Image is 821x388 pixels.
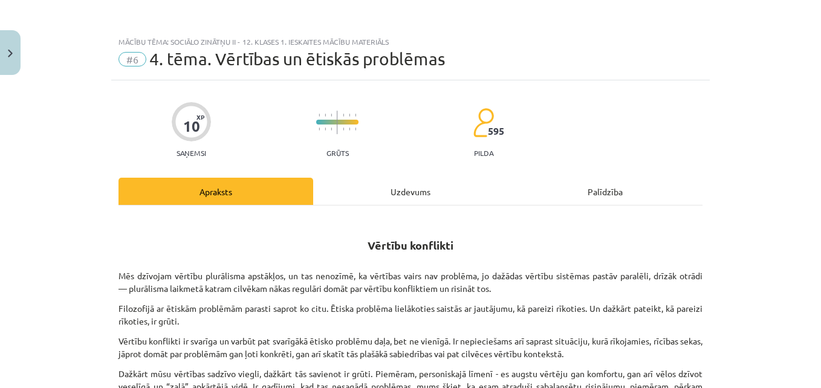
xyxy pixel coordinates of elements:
[368,238,453,252] strong: Vērtību konflikti
[8,50,13,57] img: icon-close-lesson-0947bae3869378f0d4975bcd49f059093ad1ed9edebbc8119c70593378902aed.svg
[349,114,350,117] img: icon-short-line-57e1e144782c952c97e751825c79c345078a6d821885a25fce030b3d8c18986b.svg
[325,128,326,131] img: icon-short-line-57e1e144782c952c97e751825c79c345078a6d821885a25fce030b3d8c18986b.svg
[343,128,344,131] img: icon-short-line-57e1e144782c952c97e751825c79c345078a6d821885a25fce030b3d8c18986b.svg
[183,118,200,135] div: 10
[473,108,494,138] img: students-c634bb4e5e11cddfef0936a35e636f08e4e9abd3cc4e673bd6f9a4125e45ecb1.svg
[325,114,326,117] img: icon-short-line-57e1e144782c952c97e751825c79c345078a6d821885a25fce030b3d8c18986b.svg
[118,335,703,360] p: Vērtību konflikti ir svarīga un varbūt pat svarīgākā ētisko problēmu daļa, bet ne vienīgā. Ir nep...
[343,114,344,117] img: icon-short-line-57e1e144782c952c97e751825c79c345078a6d821885a25fce030b3d8c18986b.svg
[349,128,350,131] img: icon-short-line-57e1e144782c952c97e751825c79c345078a6d821885a25fce030b3d8c18986b.svg
[331,114,332,117] img: icon-short-line-57e1e144782c952c97e751825c79c345078a6d821885a25fce030b3d8c18986b.svg
[149,49,445,69] span: 4. tēma. Vērtības un ētiskās problēmas
[118,270,703,295] p: Mēs dzīvojam vērtību plurālisma apstākļos, un tas nenozīmē, ka vērtības vairs nav problēma, jo da...
[474,149,493,157] p: pilda
[331,128,332,131] img: icon-short-line-57e1e144782c952c97e751825c79c345078a6d821885a25fce030b3d8c18986b.svg
[172,149,211,157] p: Saņemsi
[319,114,320,117] img: icon-short-line-57e1e144782c952c97e751825c79c345078a6d821885a25fce030b3d8c18986b.svg
[118,302,703,328] p: Filozofijā ar ētiskām problēmām parasti saprot ko citu. Ētiska problēma lielākoties saistās ar ja...
[118,37,703,46] div: Mācību tēma: Sociālo zinātņu ii - 12. klases 1. ieskaites mācību materiāls
[326,149,349,157] p: Grūts
[488,126,504,137] span: 595
[118,178,313,205] div: Apraksts
[355,114,356,117] img: icon-short-line-57e1e144782c952c97e751825c79c345078a6d821885a25fce030b3d8c18986b.svg
[319,128,320,131] img: icon-short-line-57e1e144782c952c97e751825c79c345078a6d821885a25fce030b3d8c18986b.svg
[313,178,508,205] div: Uzdevums
[355,128,356,131] img: icon-short-line-57e1e144782c952c97e751825c79c345078a6d821885a25fce030b3d8c18986b.svg
[508,178,703,205] div: Palīdzība
[337,111,338,134] img: icon-long-line-d9ea69661e0d244f92f715978eff75569469978d946b2353a9bb055b3ed8787d.svg
[196,114,204,120] span: XP
[118,52,146,66] span: #6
